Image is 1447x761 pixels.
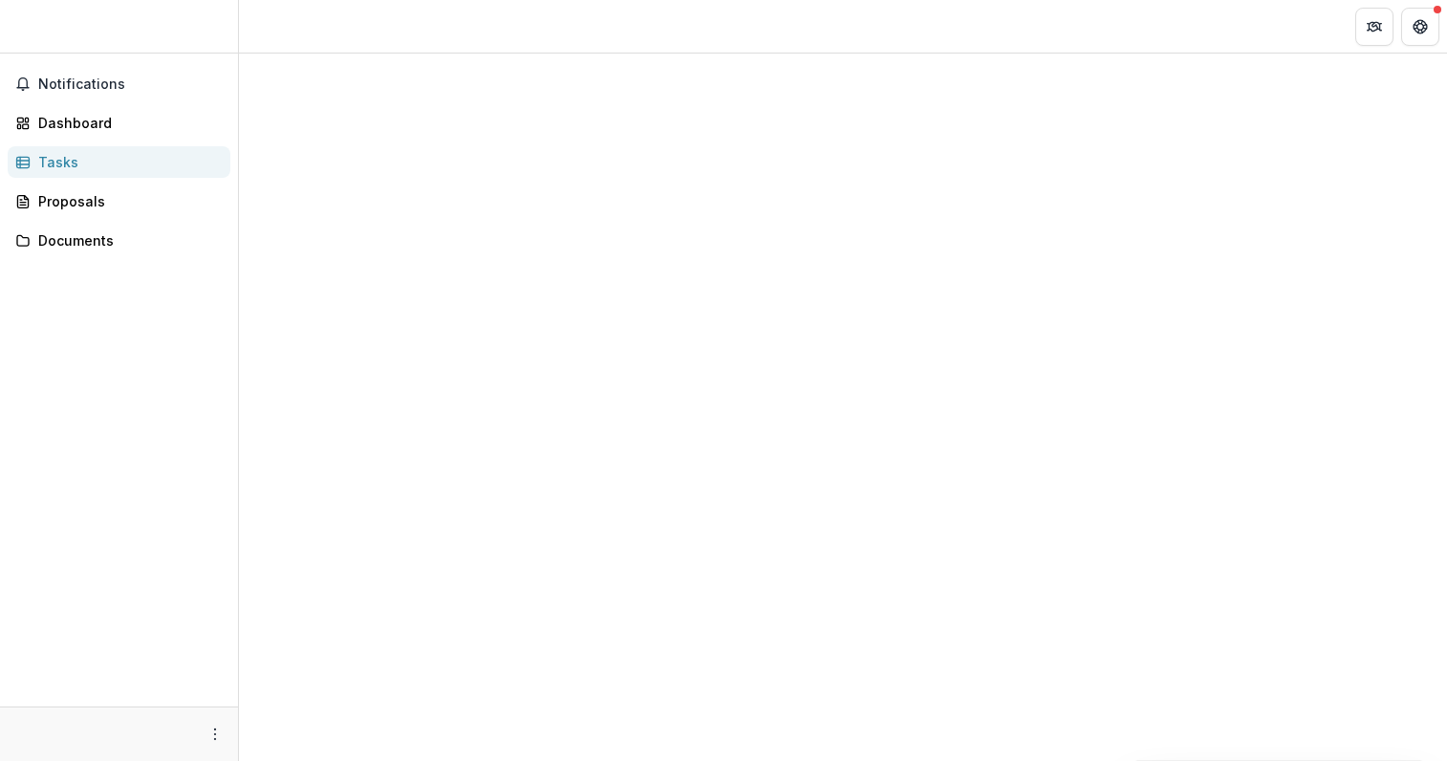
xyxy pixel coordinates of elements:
div: Documents [38,230,215,250]
a: Dashboard [8,107,230,139]
button: Partners [1355,8,1393,46]
a: Tasks [8,146,230,178]
a: Proposals [8,185,230,217]
a: Documents [8,225,230,256]
button: More [204,723,227,746]
div: Proposals [38,191,215,211]
button: Get Help [1401,8,1439,46]
button: Notifications [8,69,230,99]
div: Tasks [38,152,215,172]
span: Notifications [38,76,223,93]
div: Dashboard [38,113,215,133]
